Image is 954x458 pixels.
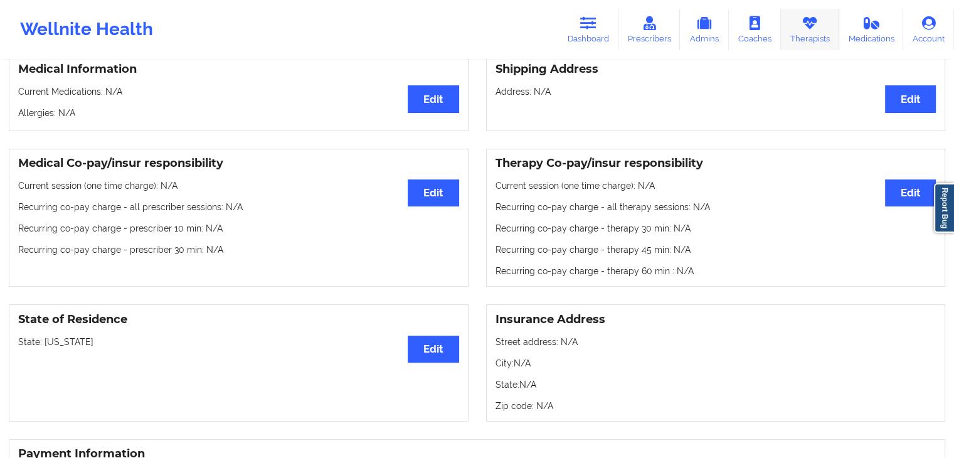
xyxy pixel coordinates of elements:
p: Recurring co-pay charge - therapy 45 min : N/A [496,243,936,256]
a: Dashboard [558,9,618,50]
h3: Therapy Co-pay/insur responsibility [496,156,936,171]
a: Report Bug [934,183,954,233]
button: Edit [885,85,936,112]
p: Recurring co-pay charge - all prescriber sessions : N/A [18,201,459,213]
p: Allergies: N/A [18,107,459,119]
h3: Medical Co-pay/insur responsibility [18,156,459,171]
p: State: N/A [496,378,936,391]
h3: Insurance Address [496,312,936,327]
p: Recurring co-pay charge - prescriber 30 min : N/A [18,243,459,256]
a: Account [903,9,954,50]
p: Current session (one time charge): N/A [496,179,936,192]
p: Current Medications: N/A [18,85,459,98]
button: Edit [408,85,458,112]
p: Recurring co-pay charge - therapy 60 min : N/A [496,265,936,277]
a: Medications [839,9,904,50]
p: Recurring co-pay charge - therapy 30 min : N/A [496,222,936,235]
p: Recurring co-pay charge - prescriber 10 min : N/A [18,222,459,235]
button: Edit [885,179,936,206]
button: Edit [408,179,458,206]
p: City: N/A [496,357,936,370]
button: Edit [408,336,458,363]
a: Coaches [729,9,781,50]
h3: Medical Information [18,62,459,77]
p: Recurring co-pay charge - all therapy sessions : N/A [496,201,936,213]
h3: State of Residence [18,312,459,327]
a: Therapists [781,9,839,50]
p: Street address: N/A [496,336,936,348]
p: Address: N/A [496,85,936,98]
h3: Shipping Address [496,62,936,77]
p: State: [US_STATE] [18,336,459,348]
a: Admins [680,9,729,50]
p: Zip code: N/A [496,400,936,412]
a: Prescribers [618,9,681,50]
p: Current session (one time charge): N/A [18,179,459,192]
